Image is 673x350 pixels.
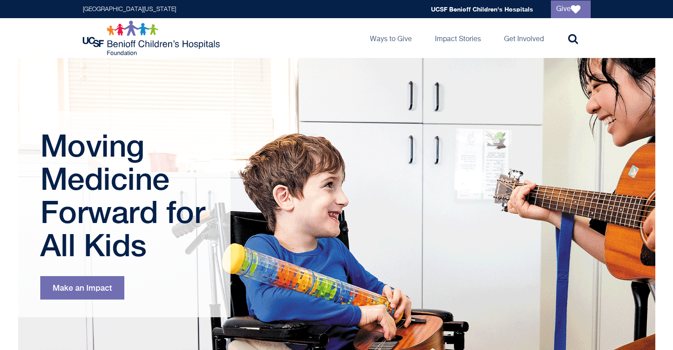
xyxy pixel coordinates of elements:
h1: Moving Medicine Forward for All Kids [40,129,211,262]
a: Make an Impact [40,276,124,300]
a: Give [551,0,591,18]
a: UCSF Benioff Children's Hospitals [431,5,533,13]
a: [GEOGRAPHIC_DATA][US_STATE] [83,6,176,12]
a: Impact Stories [428,18,488,58]
a: Ways to Give [363,18,419,58]
a: Get Involved [497,18,551,58]
img: Logo for UCSF Benioff Children's Hospitals Foundation [83,20,222,56]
